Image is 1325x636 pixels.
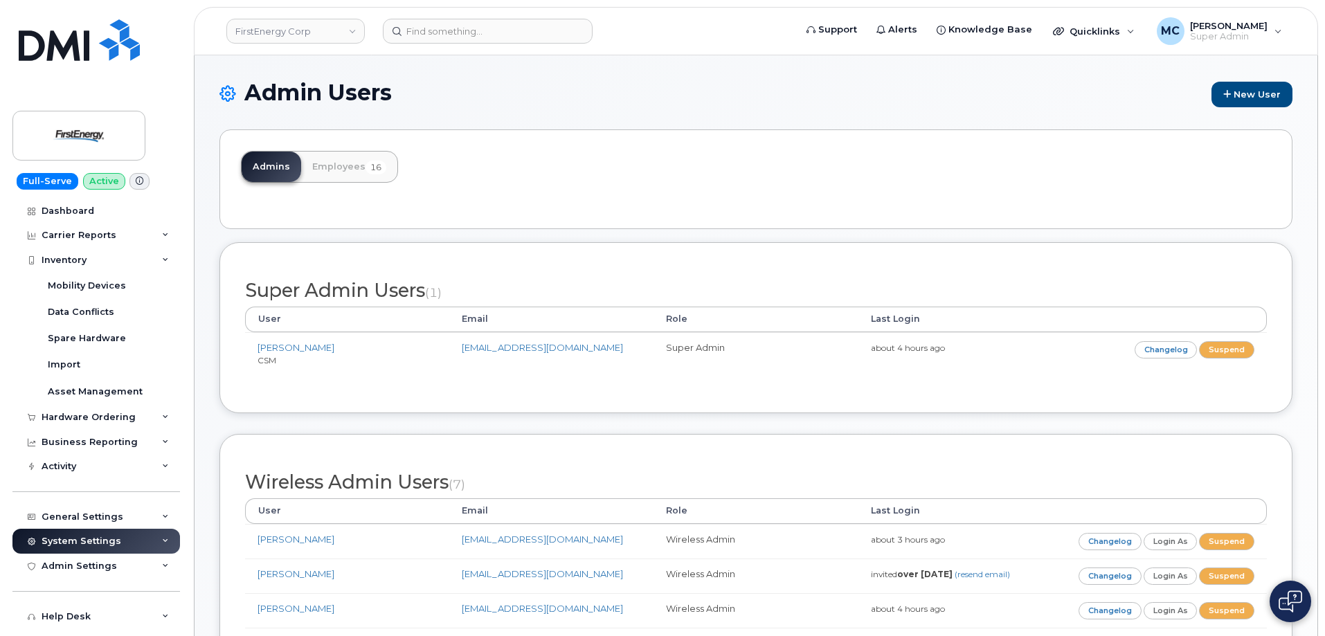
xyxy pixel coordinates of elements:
a: New User [1211,82,1292,107]
a: Changelog [1079,533,1142,550]
a: Login as [1144,602,1198,619]
th: User [245,498,449,523]
a: Admins [242,152,301,182]
a: Suspend [1199,567,1254,585]
a: [EMAIL_ADDRESS][DOMAIN_NAME] [462,342,623,353]
th: Role [654,307,858,331]
small: CSM [258,355,276,365]
a: Suspend [1199,602,1254,619]
td: Wireless Admin [654,524,858,558]
a: Changelog [1079,567,1142,585]
h2: Super Admin Users [245,280,1267,301]
a: [PERSON_NAME] [258,342,334,353]
td: Super Admin [654,332,858,375]
small: about 4 hours ago [871,603,945,614]
a: Suspend [1199,533,1254,550]
a: [EMAIL_ADDRESS][DOMAIN_NAME] [462,534,623,545]
th: Role [654,498,858,523]
small: about 3 hours ago [871,534,945,545]
h2: Wireless Admin Users [245,472,1267,493]
img: Open chat [1279,590,1302,612]
a: [PERSON_NAME] [258,603,334,614]
a: [PERSON_NAME] [258,568,334,579]
a: Changelog [1135,341,1198,358]
th: Last Login [858,307,1063,331]
a: Login as [1144,567,1198,585]
h1: Admin Users [219,80,1292,107]
th: Last Login [858,498,1063,523]
a: Login as [1144,533,1198,550]
a: (resend email) [955,569,1010,579]
a: Employees16 [301,152,397,182]
strong: over [DATE] [897,569,953,579]
small: invited [871,569,1010,579]
small: about 4 hours ago [871,343,945,353]
a: Suspend [1199,341,1254,358]
th: Email [449,307,654,331]
th: Email [449,498,654,523]
a: Changelog [1079,602,1142,619]
td: Wireless Admin [654,593,858,628]
small: (7) [449,477,465,491]
td: Wireless Admin [654,558,858,593]
span: 16 [366,161,386,174]
small: (1) [425,285,442,300]
a: [PERSON_NAME] [258,534,334,545]
a: [EMAIL_ADDRESS][DOMAIN_NAME] [462,603,623,614]
a: [EMAIL_ADDRESS][DOMAIN_NAME] [462,568,623,579]
th: User [245,307,449,331]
